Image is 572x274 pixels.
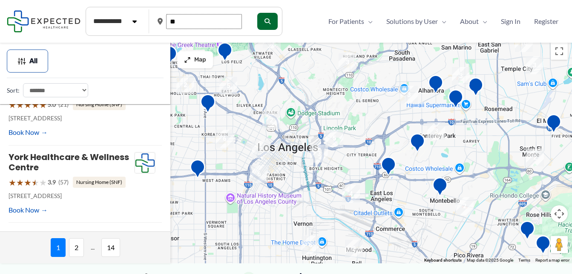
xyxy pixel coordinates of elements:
span: About [460,15,479,28]
div: 10 [515,34,533,52]
img: Maximize [184,56,191,63]
button: Keyboard shortcuts [424,257,462,263]
label: Sort: [7,85,20,96]
span: Menu Toggle [479,15,487,28]
div: Belmont Village Senior Living Hollywood Hills [162,46,177,67]
span: 2 [69,238,84,257]
span: 5.0 [48,99,56,110]
span: Map data ©2025 Google [467,258,513,262]
div: Diagnostic Medical Group [468,77,483,99]
span: 3.9 [48,177,56,188]
div: 2 [456,197,474,215]
img: Expected Healthcare Logo - side, dark font, small [7,10,80,32]
div: 2 [526,149,544,166]
a: Book Now [9,204,48,216]
span: Nursing Home (SNF) [73,177,126,188]
span: For Patients [328,15,364,28]
span: ★ [9,97,16,113]
div: Monterey Park Hospital AHMC [410,133,425,155]
img: Filter [17,57,26,65]
span: Solutions by User [386,15,438,28]
span: (21) [58,99,69,110]
span: ... [87,238,98,257]
div: Edward R. Roybal Comprehensive Health Center [381,157,396,178]
div: Mantro Mobile Imaging Llc [535,235,551,257]
span: ★ [39,175,47,190]
span: Nursing Home (SNF) [73,99,126,110]
div: 6 [302,236,319,254]
div: 3 [452,67,470,85]
div: Montebello Advanced Imaging [432,177,448,199]
span: ★ [24,97,32,113]
a: For PatientsMenu Toggle [322,15,379,28]
div: Western Diagnostic Radiology by RADDICO &#8211; Central LA [200,94,216,116]
a: Register [527,15,565,28]
a: AboutMenu Toggle [453,15,494,28]
div: 3 [310,145,328,163]
a: Report a map error [535,258,569,262]
div: Hd Diagnostic Imaging [217,42,233,64]
span: ★ [24,175,32,190]
div: 6 [216,130,233,148]
a: Book Now [9,126,48,139]
div: 2 [345,240,363,258]
div: 6 [250,165,268,183]
span: Register [534,15,558,28]
div: 3 [339,53,356,71]
a: Sign In [494,15,527,28]
span: ★ [9,175,16,190]
div: 5 [219,77,237,95]
div: Pacific Medical Imaging [428,75,443,96]
button: Map [177,51,213,68]
span: (57) [58,177,69,188]
div: 2 [252,140,270,158]
span: ★ [16,97,24,113]
button: Toggle fullscreen view [551,43,568,60]
button: Drag Pegman onto the map to open Street View [551,236,568,253]
div: 3 [400,86,418,104]
span: ★ [39,97,47,113]
span: ★ [32,97,39,113]
img: Expected Healthcare Logo [135,152,155,174]
a: Terms (opens in new tab) [518,258,530,262]
div: Centrelake Imaging &#8211; El Monte [546,114,561,136]
div: 4 [342,185,360,203]
div: 3 [427,122,445,140]
span: All [29,58,37,64]
div: Montes Medical Group, Inc. [520,221,535,242]
span: Sign In [501,15,520,28]
span: Menu Toggle [438,15,446,28]
span: ★ [16,175,24,190]
div: Western Convalescent Hospital [190,159,205,181]
span: Map [194,56,206,64]
div: 3 [263,30,281,48]
span: 1 [51,238,66,257]
p: [STREET_ADDRESS] [9,113,134,124]
div: 5 [325,129,343,147]
button: All [7,50,48,73]
div: 2 [176,76,194,94]
div: Synergy Imaging Center [448,89,463,111]
div: 3 [526,56,543,74]
span: 14 [101,238,120,257]
a: York Healthcare & Wellness Centre [9,151,129,173]
span: Menu Toggle [364,15,373,28]
a: Solutions by UserMenu Toggle [379,15,453,28]
span: ★ [32,175,39,190]
p: [STREET_ADDRESS] [9,190,134,201]
div: 2 [262,111,280,129]
button: Map camera controls [551,205,568,222]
